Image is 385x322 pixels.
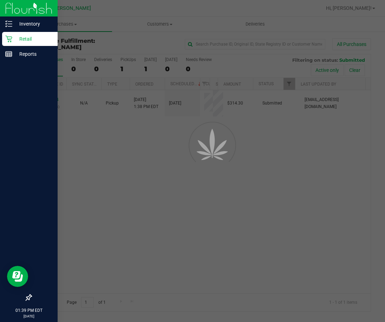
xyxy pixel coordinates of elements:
inline-svg: Retail [5,35,12,42]
p: Retail [12,35,54,43]
inline-svg: Inventory [5,20,12,27]
p: Inventory [12,20,54,28]
inline-svg: Reports [5,51,12,58]
p: [DATE] [3,314,54,319]
p: 01:39 PM EDT [3,307,54,314]
iframe: Resource center [7,266,28,287]
p: Reports [12,50,54,58]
